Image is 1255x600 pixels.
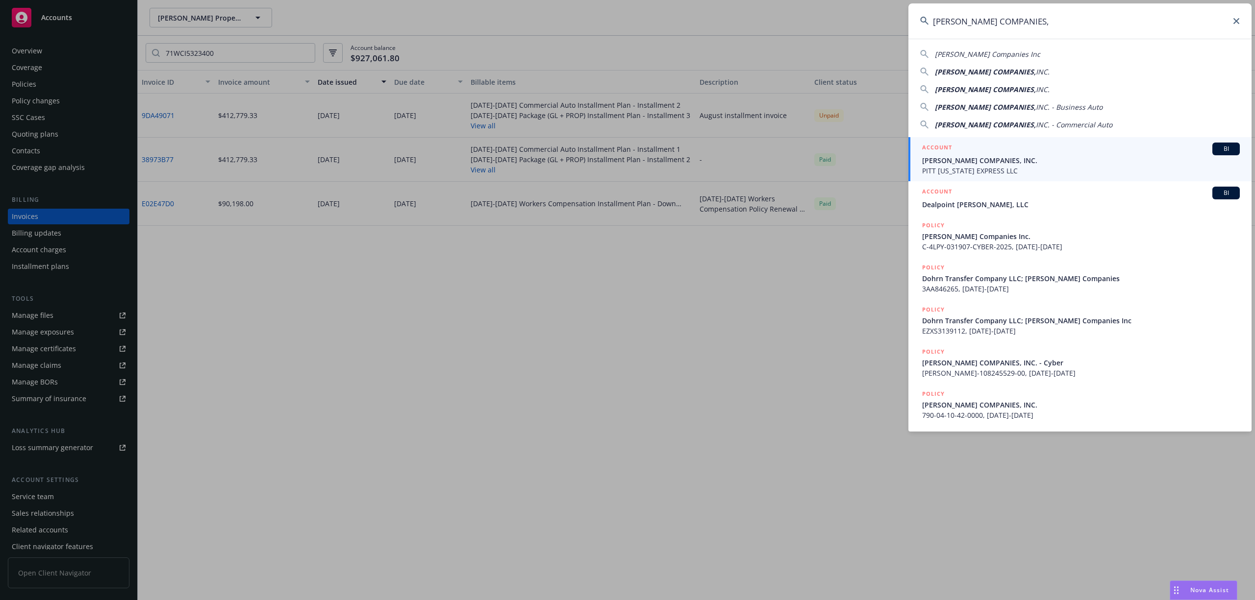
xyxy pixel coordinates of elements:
a: POLICY[PERSON_NAME] COMPANIES, INC.790-04-10-42-0000, [DATE]-[DATE] [908,384,1252,426]
span: INC. [1036,85,1050,94]
h5: ACCOUNT [922,187,952,198]
span: [PERSON_NAME] Companies Inc [935,49,1040,59]
span: [PERSON_NAME] COMPANIES, INC. [922,155,1240,166]
div: Drag to move [1170,581,1182,600]
input: Search... [908,3,1252,39]
button: Nova Assist [1170,580,1237,600]
a: ACCOUNTBI[PERSON_NAME] COMPANIES, INC.PITT [US_STATE] EXPRESS LLC [908,137,1252,181]
span: INC. [1036,67,1050,76]
a: POLICYDohrn Transfer Company LLC; [PERSON_NAME] Companies IncEZXS3139112, [DATE]-[DATE] [908,299,1252,341]
span: Dohrn Transfer Company LLC; [PERSON_NAME] Companies Inc [922,315,1240,326]
span: [PERSON_NAME] COMPANIES, [935,102,1036,112]
span: BI [1216,144,1236,153]
span: [PERSON_NAME] Companies Inc. [922,231,1240,241]
span: PITT [US_STATE] EXPRESS LLC [922,166,1240,176]
span: [PERSON_NAME] COMPANIES, INC. [922,400,1240,410]
span: [PERSON_NAME] COMPANIES, [935,67,1036,76]
span: [PERSON_NAME] COMPANIES, [935,120,1036,129]
span: 3AA846265, [DATE]-[DATE] [922,284,1240,294]
span: Dohrn Transfer Company LLC; [PERSON_NAME] Companies [922,273,1240,284]
h5: POLICY [922,263,945,272]
span: EZXS3139112, [DATE]-[DATE] [922,326,1240,336]
span: [PERSON_NAME] COMPANIES, INC. - Cyber [922,358,1240,368]
span: BI [1216,189,1236,197]
a: ACCOUNTBIDealpoint [PERSON_NAME], LLC [908,181,1252,215]
span: Dealpoint [PERSON_NAME], LLC [922,199,1240,210]
span: C-4LPY-031907-CYBER-2025, [DATE]-[DATE] [922,241,1240,252]
span: 790-04-10-42-0000, [DATE]-[DATE] [922,410,1240,420]
h5: POLICY [922,220,945,230]
h5: ACCOUNT [922,143,952,154]
a: POLICY[PERSON_NAME] Companies Inc.C-4LPY-031907-CYBER-2025, [DATE]-[DATE] [908,215,1252,257]
h5: POLICY [922,389,945,399]
span: Nova Assist [1190,586,1229,594]
h5: POLICY [922,305,945,314]
a: POLICY[PERSON_NAME] COMPANIES, INC. - Cyber[PERSON_NAME]-108245529-00, [DATE]-[DATE] [908,341,1252,384]
span: INC. - Commercial Auto [1036,120,1112,129]
span: [PERSON_NAME] COMPANIES, [935,85,1036,94]
span: [PERSON_NAME]-108245529-00, [DATE]-[DATE] [922,368,1240,378]
a: POLICYDohrn Transfer Company LLC; [PERSON_NAME] Companies3AA846265, [DATE]-[DATE] [908,257,1252,299]
span: INC. - Business Auto [1036,102,1103,112]
h5: POLICY [922,347,945,357]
